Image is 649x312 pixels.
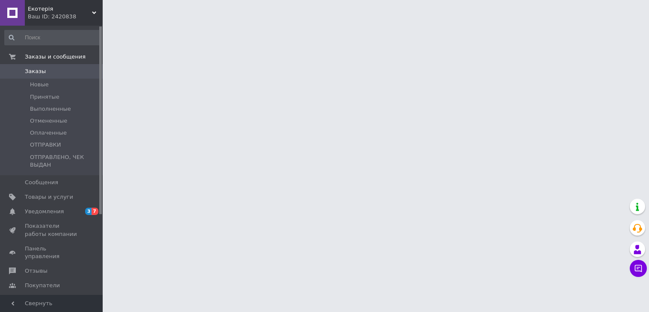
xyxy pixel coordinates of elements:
span: Покупатели [25,282,60,289]
span: Оплаченные [30,129,67,137]
span: 7 [92,208,98,215]
span: Сообщения [25,179,58,186]
span: Показатели работы компании [25,222,79,238]
input: Поиск [4,30,101,45]
span: Заказы [25,68,46,75]
span: ОТПРАВКИ [30,141,61,149]
span: Панель управления [25,245,79,260]
span: Новые [30,81,49,88]
span: Заказы и сообщения [25,53,86,61]
span: Екотерія [28,5,92,13]
span: Принятые [30,93,59,101]
span: Отзывы [25,267,47,275]
span: Товары и услуги [25,193,73,201]
span: Выполненные [30,105,71,113]
span: ОТПРАВЛЕНО, ЧЕК ВЫДАН [30,153,100,169]
span: 3 [85,208,92,215]
span: Уведомления [25,208,64,215]
span: Отмененные [30,117,67,125]
button: Чат с покупателем [630,260,647,277]
div: Ваш ID: 2420838 [28,13,103,21]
